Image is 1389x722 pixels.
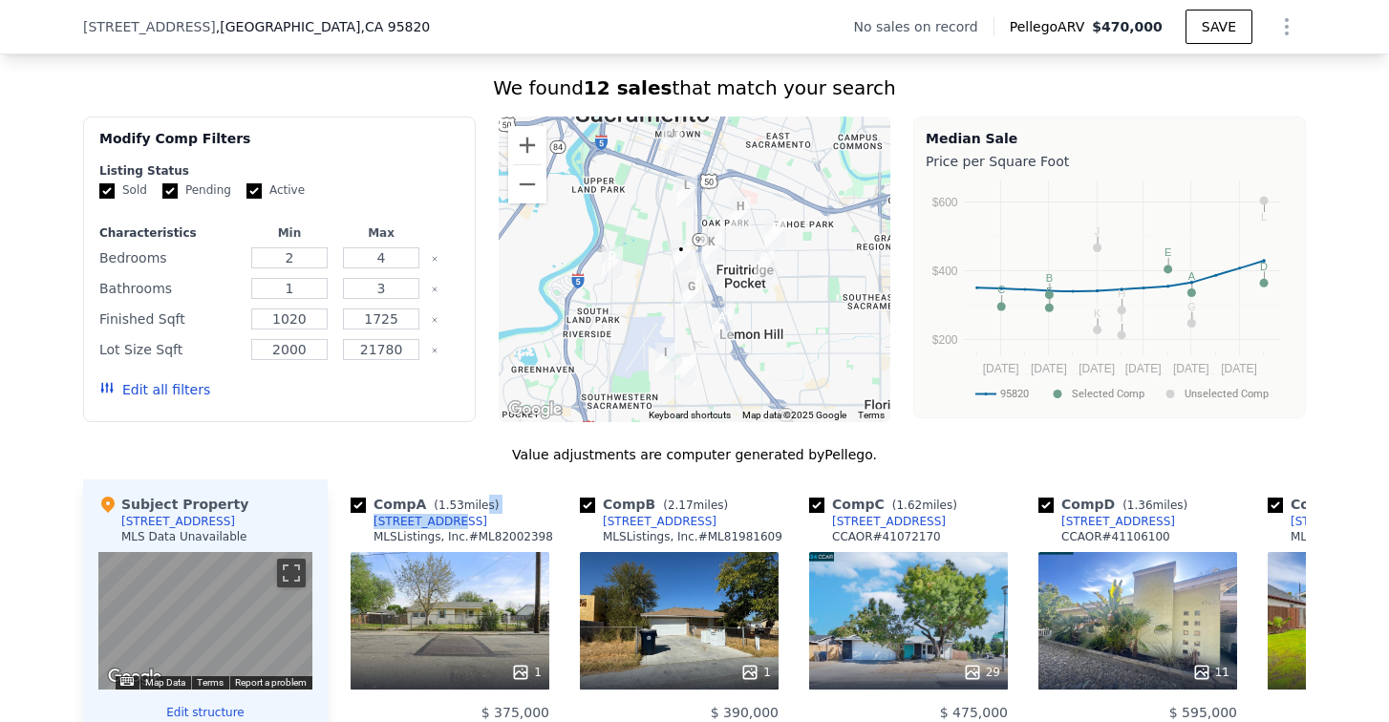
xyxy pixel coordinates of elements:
input: Pending [162,183,178,199]
div: Modify Comp Filters [99,129,459,163]
button: Edit structure [98,705,312,720]
div: Listing Status [99,163,459,179]
text: [DATE] [1031,362,1067,375]
div: 29 [963,663,1000,682]
button: Zoom in [508,126,546,164]
text: $600 [932,196,958,209]
text: F [1046,286,1053,297]
div: MLSListings, Inc. # ML82002398 [374,529,553,544]
span: ( miles) [655,499,736,512]
input: Sold [99,183,115,199]
text: $400 [932,265,958,278]
button: Clear [431,255,438,263]
div: 3100 San Rafael Ct [722,189,759,237]
div: Lot Size Sqft [99,336,240,363]
div: 5067 13th Ave [757,210,793,258]
span: ( miles) [1115,499,1195,512]
div: 1 [740,663,771,682]
a: [STREET_ADDRESS] [809,514,946,529]
label: Active [246,182,305,199]
button: Map Data [145,676,185,690]
label: Pending [162,182,231,199]
span: , CA 95820 [360,19,430,34]
div: MLS Data Unavailable [121,529,247,544]
span: ( miles) [426,499,506,512]
button: Clear [431,316,438,324]
button: Show Options [1268,8,1306,46]
text: E [1165,246,1171,258]
text: D [1260,261,1268,272]
div: 2816 32nd Ave [673,269,710,317]
text: [DATE] [1173,362,1209,375]
input: Active [246,183,262,199]
span: Map data ©2025 Google [742,410,846,420]
div: Value adjustments are computer generated by Pellego . [83,445,1306,464]
div: 3712 42nd Ave [704,300,740,348]
a: [STREET_ADDRESS] [1038,514,1175,529]
span: ( miles) [885,499,965,512]
div: [STREET_ADDRESS] [121,514,235,529]
div: 2615 Toy Ave [668,345,704,393]
button: Clear [431,286,438,293]
div: Comp A [351,495,506,514]
div: [STREET_ADDRESS] [1061,514,1175,529]
div: We found that match your search [83,74,1306,101]
div: 2300 Worsham Ave [648,335,684,383]
text: $200 [932,333,958,347]
div: Street View [98,552,312,690]
div: Subject Property [98,495,248,514]
text: G [1187,301,1196,312]
div: Bathrooms [99,275,240,302]
span: $ 375,000 [481,705,549,720]
span: 1.53 [438,499,464,512]
div: 2647 21st Ave [663,232,699,280]
div: CCAOR # 41106100 [1061,529,1170,544]
div: Median Sale [926,129,1293,148]
span: 1.62 [896,499,922,512]
span: $ 595,000 [1169,705,1237,720]
text: Selected Comp [1072,388,1144,400]
img: Google [103,665,166,690]
text: K [1094,308,1101,319]
text: H [1118,287,1125,299]
text: J [1095,225,1101,237]
div: 2736 4th Ave [669,168,705,216]
text: 95820 [1000,388,1029,400]
div: 11 [1192,663,1229,682]
div: [STREET_ADDRESS] [832,514,946,529]
button: SAVE [1186,10,1252,44]
span: , [GEOGRAPHIC_DATA] [216,17,430,36]
label: Sold [99,182,147,199]
span: [STREET_ADDRESS] [83,17,216,36]
button: Zoom out [508,165,546,203]
div: 4305 35th St [694,224,730,272]
a: Terms [858,410,885,420]
text: I [1121,312,1123,324]
a: Open this area in Google Maps (opens a new window) [103,665,166,690]
svg: A chart. [926,175,1293,414]
a: Open this area in Google Maps (opens a new window) [503,397,566,422]
text: [DATE] [1125,362,1162,375]
text: L [1261,211,1267,223]
div: Characteristics [99,225,240,241]
text: [DATE] [1221,362,1257,375]
div: Price per Square Foot [926,148,1293,175]
button: Edit all filters [99,380,210,399]
a: Terms [197,677,224,688]
button: Keyboard shortcuts [120,677,134,686]
button: Clear [431,347,438,354]
a: Report a problem [235,677,307,688]
div: CCAOR # 41072170 [832,529,941,544]
div: 4760 Del Rio Rd [594,239,630,287]
a: [STREET_ADDRESS] [351,514,487,529]
text: [DATE] [983,362,1019,375]
text: [DATE] [1079,362,1115,375]
span: $470,000 [1092,19,1163,34]
div: Bedrooms [99,244,240,271]
div: Min [247,225,331,241]
div: Comp C [809,495,965,514]
div: Max [339,225,423,241]
span: $ 475,000 [940,705,1008,720]
text: C [997,284,1005,295]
